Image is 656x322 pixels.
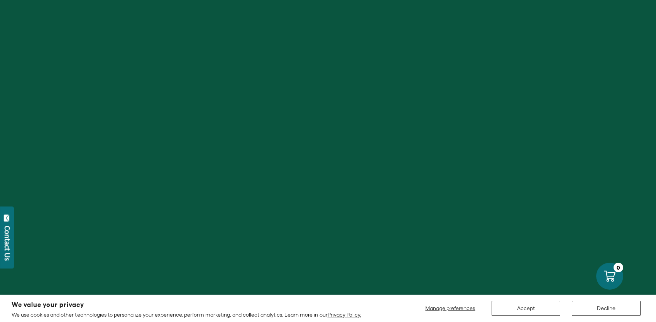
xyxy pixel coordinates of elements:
[3,226,11,261] div: Contact Us
[12,302,361,308] h2: We value your privacy
[425,305,475,311] span: Manage preferences
[492,301,560,316] button: Accept
[328,312,361,318] a: Privacy Policy.
[421,301,480,316] button: Manage preferences
[614,263,623,272] div: 0
[572,301,641,316] button: Decline
[12,311,361,318] p: We use cookies and other technologies to personalize your experience, perform marketing, and coll...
